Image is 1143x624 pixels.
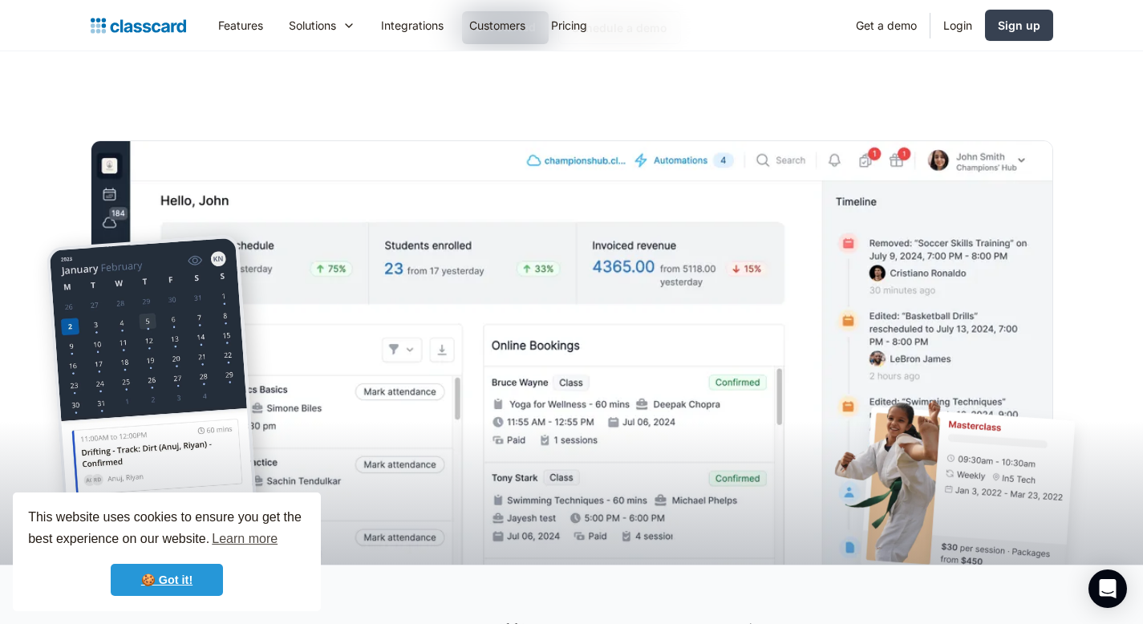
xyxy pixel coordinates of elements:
[368,7,456,43] a: Integrations
[13,492,321,611] div: cookieconsent
[205,7,276,43] a: Features
[28,508,306,551] span: This website uses cookies to ensure you get the best experience on our website.
[91,14,186,37] a: home
[985,10,1053,41] a: Sign up
[538,7,600,43] a: Pricing
[209,527,280,551] a: learn more about cookies
[843,7,930,43] a: Get a demo
[276,7,368,43] div: Solutions
[289,17,336,34] div: Solutions
[1088,569,1127,608] div: Open Intercom Messenger
[456,7,538,43] a: Customers
[111,564,223,596] a: dismiss cookie message
[930,7,985,43] a: Login
[998,17,1040,34] div: Sign up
